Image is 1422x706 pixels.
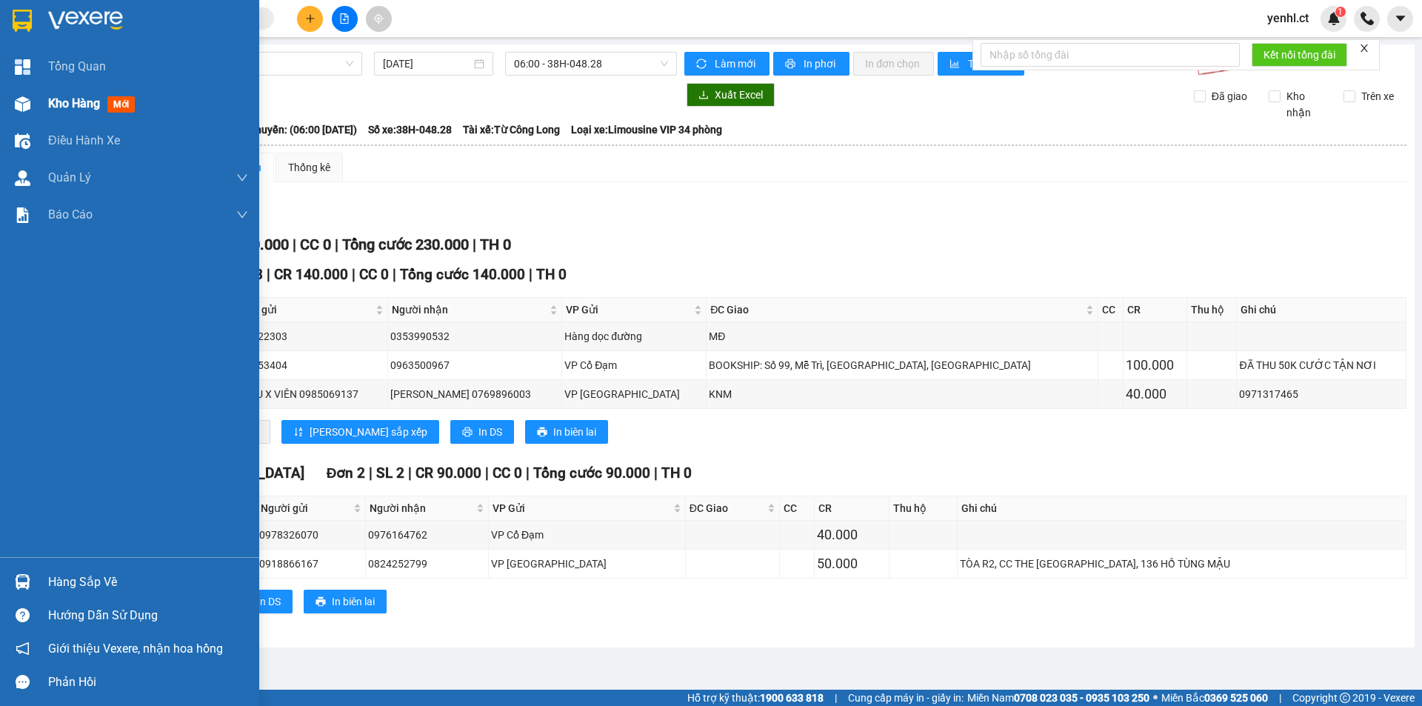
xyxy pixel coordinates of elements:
span: In biên lai [553,424,596,440]
td: VP Xuân Giang [489,550,686,579]
span: Báo cáo [48,205,93,224]
span: CC 0 [359,266,389,283]
span: Người nhận [392,302,547,318]
th: Ghi chú [958,496,1406,521]
span: | [267,266,270,283]
span: | [654,464,658,482]
span: CR 90.000 [415,464,481,482]
div: 100.000 [1126,355,1184,376]
img: solution-icon [15,207,30,223]
span: mới [107,96,135,113]
span: close [1359,43,1369,53]
span: caret-down [1394,12,1407,25]
span: Người gửi [261,500,350,516]
div: 40.000 [817,524,887,545]
span: Miền Nam [967,690,1149,706]
div: VP [GEOGRAPHIC_DATA] [491,556,683,572]
div: Hàng dọc đường [564,328,704,344]
span: | [485,464,489,482]
span: printer [462,427,473,439]
div: ĐÃ THU 50K CƯỚC TẬN NƠI [1239,357,1403,373]
span: plus [305,13,316,24]
div: VP Cổ Đạm [564,357,704,373]
span: yenhl.ct [1255,9,1321,27]
li: Cổ Đạm, xã [GEOGRAPHIC_DATA], [GEOGRAPHIC_DATA] [138,36,619,55]
span: question-circle [16,608,30,622]
div: TÒA R2, CC THE [GEOGRAPHIC_DATA], 136 HỒ TÙNG MẬU [960,556,1403,572]
span: Kho hàng [48,96,100,110]
td: VP Cổ Đạm [562,351,707,380]
span: Tổng cước 140.000 [400,266,525,283]
th: Thu hộ [1187,298,1237,322]
img: warehouse-icon [15,574,30,590]
div: Hướng dẫn sử dụng [48,605,248,627]
th: CR [1124,298,1187,322]
b: GỬI : VP [PERSON_NAME] [19,107,258,132]
img: logo-vxr [13,10,32,32]
span: Giới thiệu Vexere, nhận hoa hồng [48,639,223,658]
span: Người nhận [370,500,473,516]
span: down [236,209,248,221]
span: | [393,266,396,283]
th: CR [815,496,889,521]
img: warehouse-icon [15,133,30,149]
span: Điều hành xe [48,131,120,150]
sup: 1 [1335,7,1346,17]
span: copyright [1340,693,1350,703]
div: 0368053404 [228,357,385,373]
span: VP Gửi [566,302,691,318]
span: CR 140.000 [274,266,348,283]
div: Phản hồi [48,671,248,693]
img: dashboard-icon [15,59,30,75]
strong: 0369 525 060 [1204,692,1268,704]
input: 13/09/2025 [383,56,471,72]
span: file-add [339,13,350,24]
span: Miền Bắc [1161,690,1268,706]
button: bar-chartThống kê [938,52,1024,76]
span: down [236,172,248,184]
button: file-add [332,6,358,32]
strong: 1900 633 818 [760,692,824,704]
button: printerIn DS [229,590,293,613]
td: VP Xuân Giang [562,380,707,409]
div: KNM [709,386,1095,402]
span: Trên xe [1355,88,1400,104]
span: Người gửi [230,302,373,318]
div: 0353990532 [390,328,560,344]
button: plus [297,6,323,32]
img: warehouse-icon [15,96,30,112]
span: Đơn 2 [327,464,366,482]
th: Ghi chú [1237,298,1406,322]
div: BOOKSHIP: Số 99, Mễ Trì, [GEOGRAPHIC_DATA], [GEOGRAPHIC_DATA] [709,357,1095,373]
button: Kết nối tổng đài [1252,43,1347,67]
span: Số xe: 38H-048.28 [368,121,452,138]
div: 0972322303 [228,328,385,344]
th: Thu hộ [889,496,957,521]
button: printerIn biên lai [525,420,608,444]
th: CC [1098,298,1124,322]
td: Hàng dọc đường [562,322,707,351]
button: downloadXuất Excel [687,83,775,107]
span: printer [537,427,547,439]
div: 0971317465 [1239,386,1403,402]
img: logo.jpg [19,19,93,93]
span: [PERSON_NAME] sắp xếp [310,424,427,440]
span: TH 0 [536,266,567,283]
span: Đã giao [1206,88,1253,104]
span: 06:00 - 38H-048.28 [514,53,668,75]
td: VP Cổ Đạm [489,521,686,550]
span: bar-chart [949,59,962,70]
div: 0978326070 [259,527,363,543]
div: Hàng sắp về [48,571,248,593]
span: TH 0 [661,464,692,482]
div: 0824252799 [368,556,486,572]
span: CC 0 [300,236,331,253]
span: VP Mỹ Đình - VP [GEOGRAPHIC_DATA] [60,464,304,482]
strong: 0708 023 035 - 0935 103 250 [1014,692,1149,704]
span: Tài xế: Từ Công Long [463,121,560,138]
span: printer [316,596,326,608]
div: C THÊU X VIÊN 0985069137 [228,386,385,402]
span: | [408,464,412,482]
span: VP Gửi [493,500,670,516]
span: printer [785,59,798,70]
